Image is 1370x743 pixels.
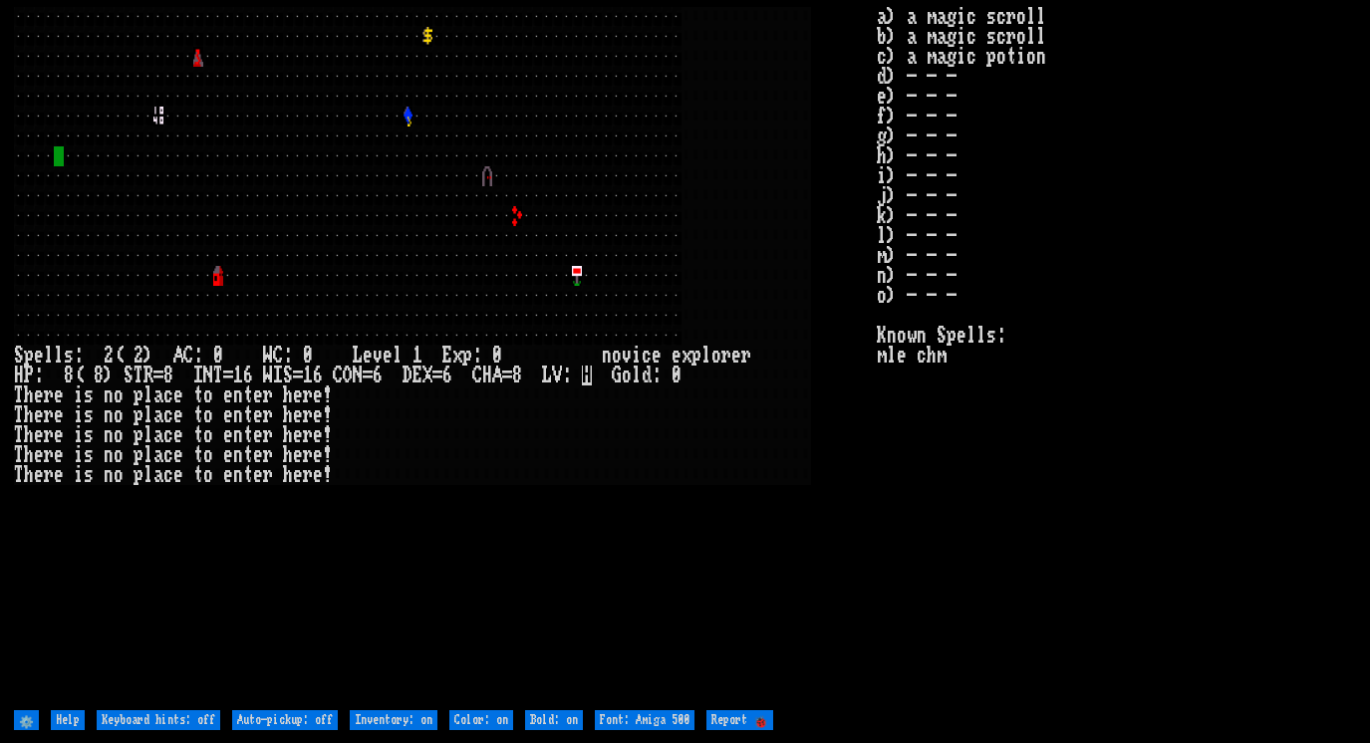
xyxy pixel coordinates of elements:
div: 0 [213,346,223,366]
div: n [104,425,114,445]
div: P [24,366,34,385]
div: a [153,385,163,405]
div: L [542,366,552,385]
div: i [74,405,84,425]
div: p [134,385,143,405]
div: N [203,366,213,385]
div: e [731,346,741,366]
div: N [353,366,363,385]
div: ! [323,465,333,485]
div: C [472,366,482,385]
div: T [213,366,223,385]
div: r [303,445,313,465]
div: r [263,425,273,445]
div: t [193,445,203,465]
div: t [243,405,253,425]
div: n [233,465,243,485]
div: l [393,346,403,366]
div: e [313,385,323,405]
div: l [143,385,153,405]
input: Auto-pickup: off [232,710,338,730]
div: e [34,425,44,445]
div: r [44,465,54,485]
div: 0 [303,346,313,366]
div: r [741,346,751,366]
div: t [243,385,253,405]
div: a [153,405,163,425]
div: h [283,465,293,485]
div: v [373,346,383,366]
div: d [642,366,652,385]
div: H [14,366,24,385]
div: e [253,465,263,485]
div: i [74,425,84,445]
input: Bold: on [525,710,583,730]
div: T [14,445,24,465]
div: i [632,346,642,366]
div: o [203,405,213,425]
div: c [163,385,173,405]
div: s [84,425,94,445]
div: e [363,346,373,366]
div: r [303,405,313,425]
div: = [363,366,373,385]
div: T [134,366,143,385]
div: e [313,405,323,425]
div: s [64,346,74,366]
div: = [432,366,442,385]
div: e [313,465,323,485]
div: r [263,405,273,425]
div: I [193,366,203,385]
div: : [652,366,662,385]
div: n [233,445,243,465]
div: n [233,425,243,445]
div: W [263,366,273,385]
div: 6 [243,366,253,385]
div: e [34,385,44,405]
div: 1 [303,366,313,385]
div: o [203,445,213,465]
div: 0 [492,346,502,366]
div: e [173,445,183,465]
div: s [84,385,94,405]
div: R [143,366,153,385]
div: ( [114,346,124,366]
div: e [672,346,682,366]
div: t [193,405,203,425]
div: = [223,366,233,385]
div: e [54,425,64,445]
div: o [114,425,124,445]
div: n [602,346,612,366]
div: e [253,445,263,465]
div: l [143,445,153,465]
div: r [303,425,313,445]
div: h [283,425,293,445]
div: ! [323,425,333,445]
div: A [173,346,183,366]
div: L [353,346,363,366]
div: E [442,346,452,366]
div: o [622,366,632,385]
div: h [283,405,293,425]
div: e [34,346,44,366]
div: D [403,366,412,385]
div: 8 [163,366,173,385]
div: c [163,405,173,425]
div: c [163,445,173,465]
div: e [652,346,662,366]
div: e [223,385,233,405]
div: e [173,385,183,405]
div: e [34,465,44,485]
div: c [642,346,652,366]
mark: H [582,366,592,385]
div: C [183,346,193,366]
div: o [114,385,124,405]
div: e [293,465,303,485]
div: l [44,346,54,366]
div: O [343,366,353,385]
div: t [243,465,253,485]
div: p [134,465,143,485]
div: I [273,366,283,385]
div: p [134,405,143,425]
div: : [193,346,203,366]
